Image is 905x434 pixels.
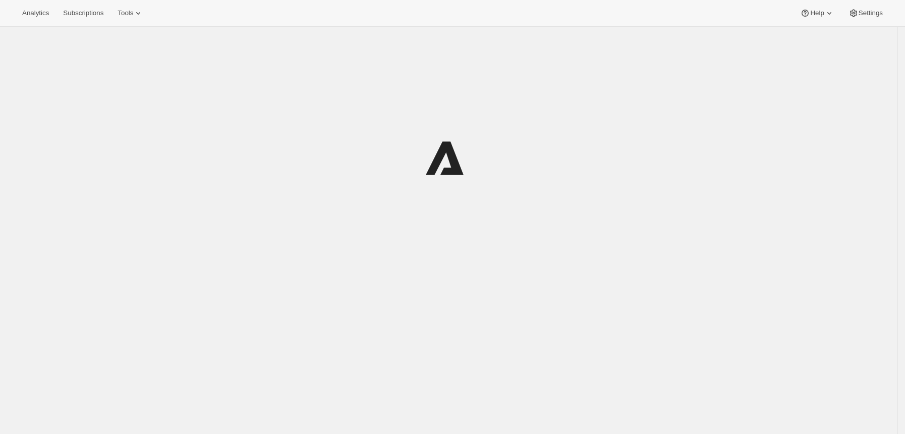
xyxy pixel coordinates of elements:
[63,9,103,17] span: Subscriptions
[16,6,55,20] button: Analytics
[810,9,824,17] span: Help
[57,6,109,20] button: Subscriptions
[794,6,840,20] button: Help
[118,9,133,17] span: Tools
[111,6,149,20] button: Tools
[842,6,889,20] button: Settings
[22,9,49,17] span: Analytics
[859,9,883,17] span: Settings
